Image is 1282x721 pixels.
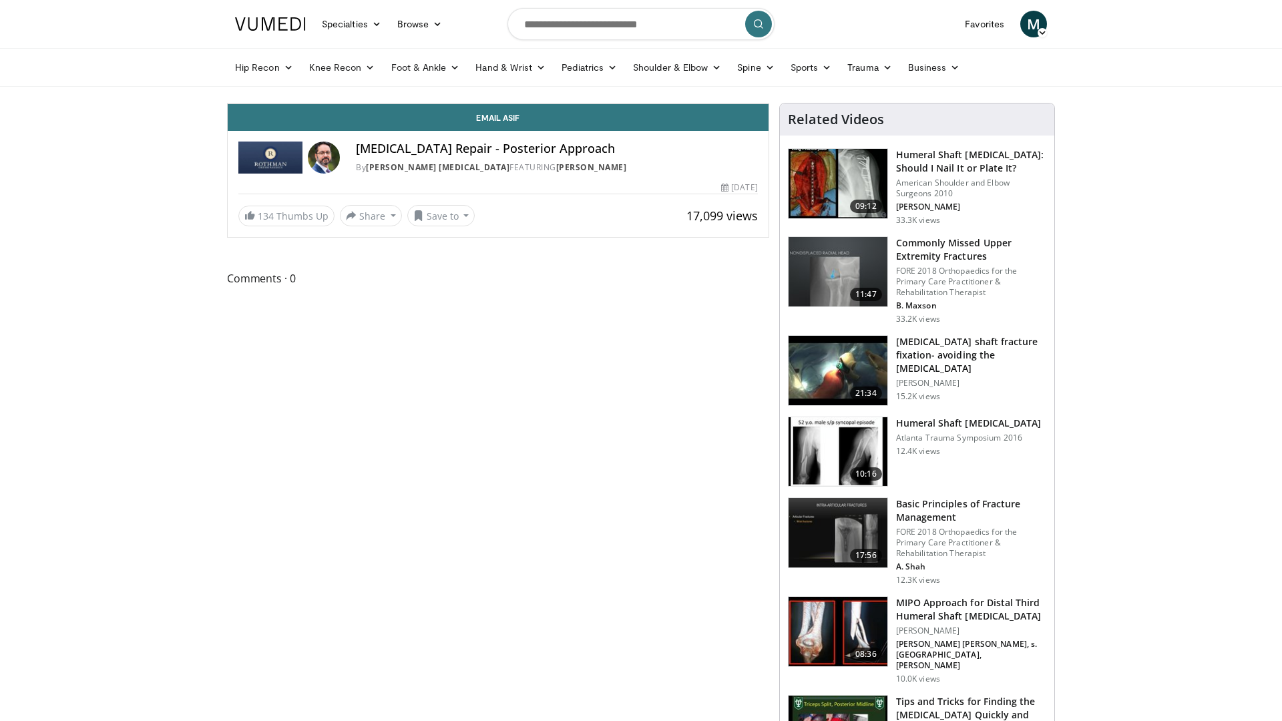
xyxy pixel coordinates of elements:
a: 09:12 Humeral Shaft [MEDICAL_DATA]: Should I Nail It or Plate It? American Shoulder and Elbow Sur... [788,148,1046,226]
a: 134 Thumbs Up [238,206,335,226]
input: Search topics, interventions [507,8,775,40]
a: 17:56 Basic Principles of Fracture Management FORE 2018 Orthopaedics for the Primary Care Practit... [788,497,1046,585]
p: 33.3K views [896,215,940,226]
a: Trauma [839,54,900,81]
p: [PERSON_NAME] [PERSON_NAME], s. [GEOGRAPHIC_DATA], [PERSON_NAME] [896,639,1046,671]
p: 12.4K views [896,446,940,457]
span: 11:47 [850,288,882,301]
a: Pediatrics [554,54,625,81]
a: Spine [729,54,782,81]
p: B. Maxson [896,300,1046,311]
p: [PERSON_NAME] [896,378,1046,389]
img: bc1996f8-a33c-46db-95f7-836c2427973f.150x105_q85_crop-smart_upscale.jpg [789,498,887,567]
p: Atlanta Trauma Symposium 2016 [896,433,1042,443]
p: 33.2K views [896,314,940,324]
p: American Shoulder and Elbow Surgeons 2010 [896,178,1046,199]
img: sot_1.png.150x105_q85_crop-smart_upscale.jpg [789,149,887,218]
video-js: Video Player [228,103,769,104]
a: Foot & Ankle [383,54,468,81]
img: 07b752e8-97b8-4335-b758-0a065a348e4e.150x105_q85_crop-smart_upscale.jpg [789,417,887,487]
a: Sports [783,54,840,81]
a: Hand & Wrist [467,54,554,81]
span: Comments 0 [227,270,769,287]
h4: [MEDICAL_DATA] Repair - Posterior Approach [356,142,758,156]
button: Save to [407,205,475,226]
img: 242296_0001_1.png.150x105_q85_crop-smart_upscale.jpg [789,336,887,405]
a: [PERSON_NAME] [MEDICAL_DATA] [366,162,509,173]
a: 08:36 MIPO Approach for Distal Third Humeral Shaft [MEDICAL_DATA] [PERSON_NAME] [PERSON_NAME] [PE... [788,596,1046,684]
a: Business [900,54,968,81]
a: Shoulder & Elbow [625,54,729,81]
span: 08:36 [850,648,882,661]
img: b2c65235-e098-4cd2-ab0f-914df5e3e270.150x105_q85_crop-smart_upscale.jpg [789,237,887,306]
a: 21:34 [MEDICAL_DATA] shaft fracture fixation- avoiding the [MEDICAL_DATA] [PERSON_NAME] 15.2K views [788,335,1046,406]
a: M [1020,11,1047,37]
h4: Related Videos [788,111,884,128]
h3: Commonly Missed Upper Extremity Fractures [896,236,1046,263]
a: Knee Recon [301,54,383,81]
span: 09:12 [850,200,882,213]
p: 10.0K views [896,674,940,684]
span: 17:56 [850,549,882,562]
img: VuMedi Logo [235,17,306,31]
a: Hip Recon [227,54,301,81]
a: 10:16 Humeral Shaft [MEDICAL_DATA] Atlanta Trauma Symposium 2016 12.4K views [788,417,1046,487]
h3: Humeral Shaft [MEDICAL_DATA]: Should I Nail It or Plate It? [896,148,1046,175]
span: 21:34 [850,387,882,400]
p: [PERSON_NAME] [896,202,1046,212]
p: FORE 2018 Orthopaedics for the Primary Care Practitioner & Rehabilitation Therapist [896,527,1046,559]
button: Share [340,205,402,226]
div: By FEATURING [356,162,758,174]
span: 17,099 views [686,208,758,224]
a: [PERSON_NAME] [556,162,627,173]
a: 11:47 Commonly Missed Upper Extremity Fractures FORE 2018 Orthopaedics for the Primary Care Pract... [788,236,1046,324]
img: Avatar [308,142,340,174]
p: A. Shah [896,561,1046,572]
span: 10:16 [850,467,882,481]
p: 15.2K views [896,391,940,402]
p: FORE 2018 Orthopaedics for the Primary Care Practitioner & Rehabilitation Therapist [896,266,1046,298]
h3: Basic Principles of Fracture Management [896,497,1046,524]
div: [DATE] [721,182,757,194]
a: Specialties [314,11,389,37]
a: Favorites [957,11,1012,37]
img: d4887ced-d35b-41c5-9c01-de8d228990de.150x105_q85_crop-smart_upscale.jpg [789,597,887,666]
h3: MIPO Approach for Distal Third Humeral Shaft [MEDICAL_DATA] [896,596,1046,623]
p: 12.3K views [896,575,940,585]
h3: [MEDICAL_DATA] shaft fracture fixation- avoiding the [MEDICAL_DATA] [896,335,1046,375]
p: [PERSON_NAME] [896,626,1046,636]
span: 134 [258,210,274,222]
a: Email Asif [228,104,769,131]
img: Rothman Hand Surgery [238,142,302,174]
a: Browse [389,11,451,37]
h3: Humeral Shaft [MEDICAL_DATA] [896,417,1042,430]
